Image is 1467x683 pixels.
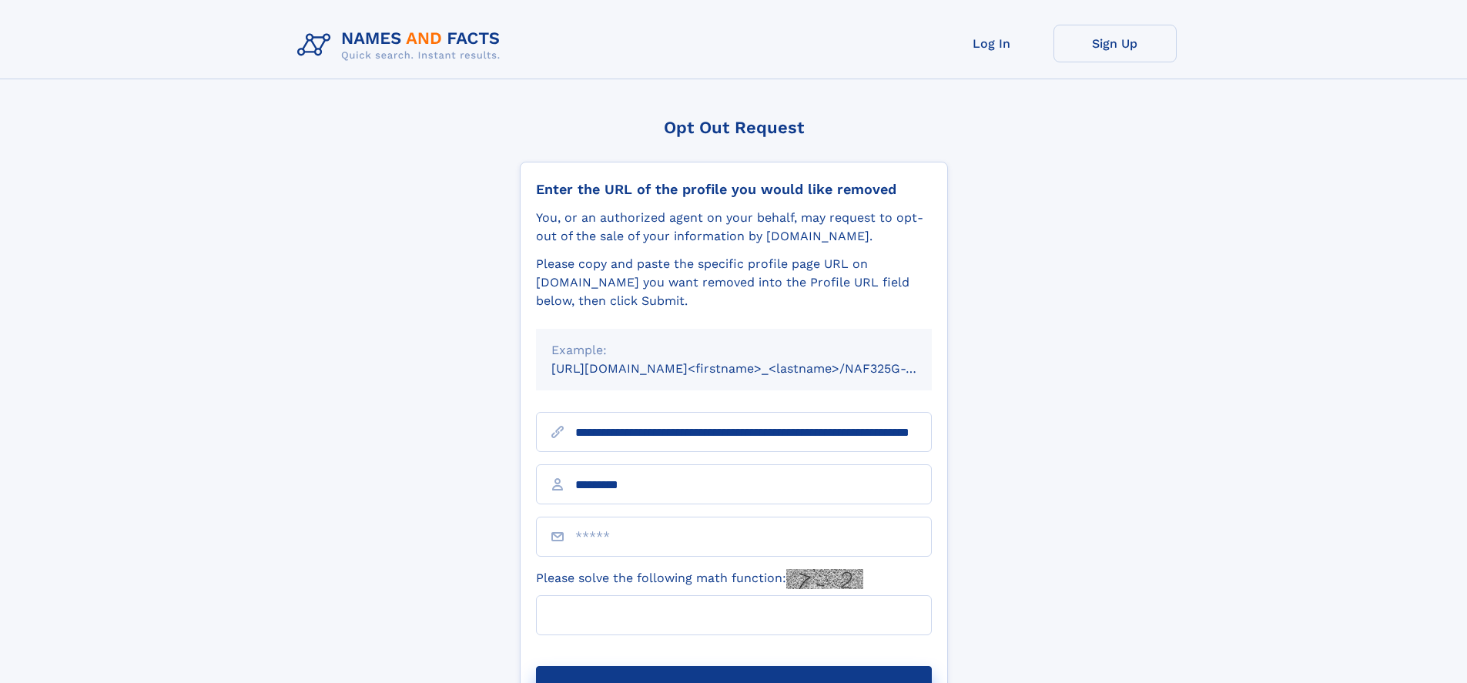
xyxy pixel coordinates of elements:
div: You, or an authorized agent on your behalf, may request to opt-out of the sale of your informatio... [536,209,932,246]
div: Enter the URL of the profile you would like removed [536,181,932,198]
img: Logo Names and Facts [291,25,513,66]
div: Example: [551,341,916,360]
label: Please solve the following math function: [536,569,863,589]
div: Please copy and paste the specific profile page URL on [DOMAIN_NAME] you want removed into the Pr... [536,255,932,310]
small: [URL][DOMAIN_NAME]<firstname>_<lastname>/NAF325G-xxxxxxxx [551,361,961,376]
a: Log In [930,25,1053,62]
div: Opt Out Request [520,118,948,137]
a: Sign Up [1053,25,1177,62]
